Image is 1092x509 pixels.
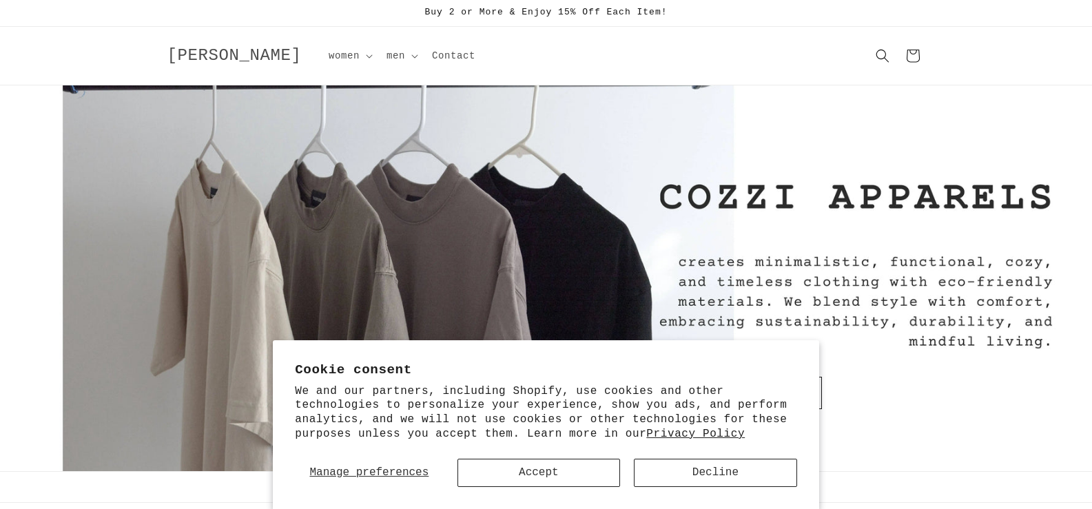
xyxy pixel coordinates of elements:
span: men [387,50,405,62]
span: [PERSON_NAME] [167,46,302,65]
button: Decline [634,459,797,487]
button: Accept [457,459,621,487]
h2: Cookie consent [295,362,797,377]
span: women [329,50,360,62]
span: Contact [432,50,475,62]
span: Buy 2 or More & Enjoy 15% Off Each Item! [424,7,667,17]
p: We and our partners, including Shopify, use cookies and other technologies to personalize your ex... [295,384,797,442]
span: Manage preferences [309,466,429,479]
button: Manage preferences [295,459,443,487]
a: Shop Here [718,377,821,409]
summary: men [378,41,424,70]
a: [PERSON_NAME] [162,43,307,70]
summary: Search [867,41,898,71]
summary: women [320,41,378,70]
a: Contact [424,41,484,70]
a: Privacy Policy [646,428,745,440]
